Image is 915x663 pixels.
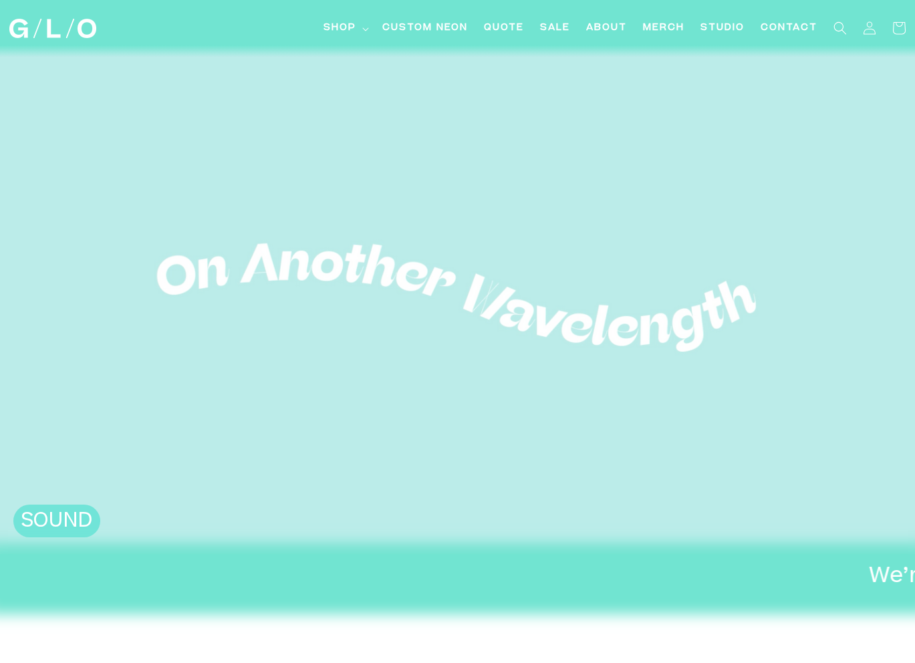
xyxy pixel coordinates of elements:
a: GLO Studio [4,14,101,43]
span: Contact [761,21,817,35]
span: Quote [484,21,524,35]
span: About [586,21,627,35]
summary: Shop [315,13,374,43]
span: Shop [323,21,356,35]
h2: SOUND [20,511,94,535]
summary: Search [825,13,855,43]
span: Merch [643,21,684,35]
a: Quote [476,13,532,43]
a: Custom Neon [374,13,476,43]
a: Contact [753,13,825,43]
img: GLO Studio [9,19,96,38]
a: SALE [532,13,578,43]
a: Merch [635,13,692,43]
a: About [578,13,635,43]
a: Studio [692,13,753,43]
span: Studio [700,21,745,35]
span: Custom Neon [382,21,468,35]
span: SALE [540,21,570,35]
